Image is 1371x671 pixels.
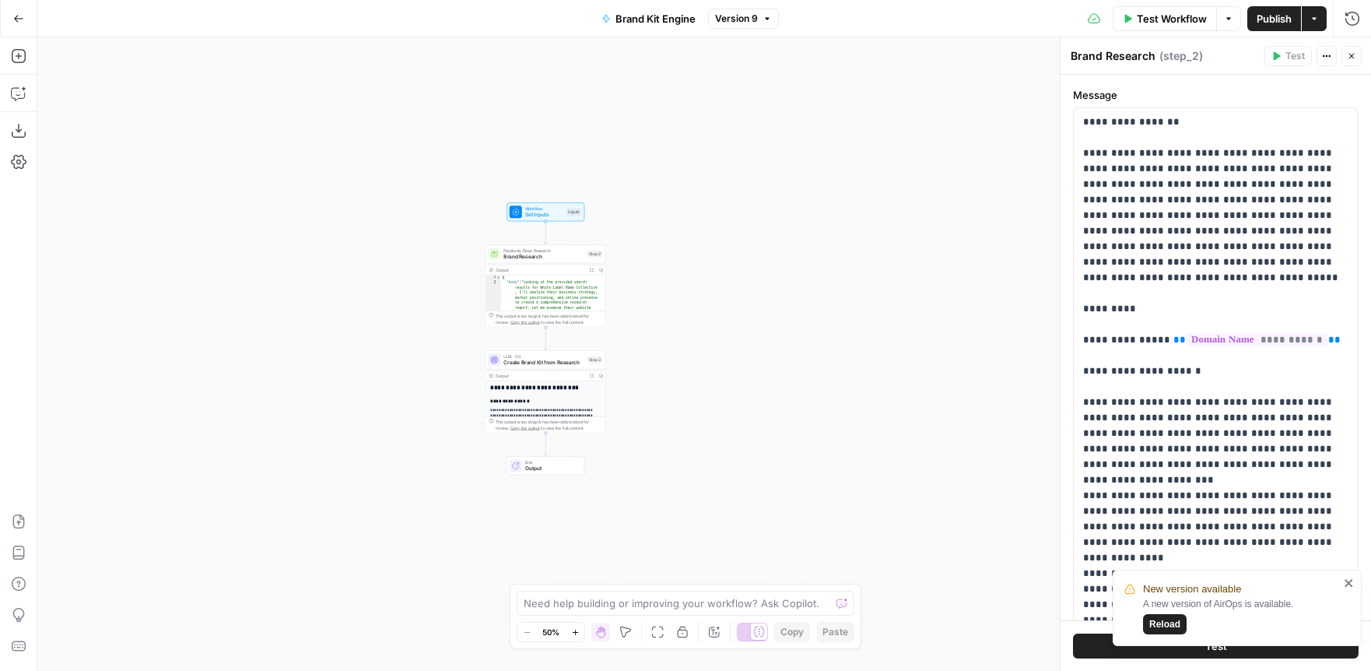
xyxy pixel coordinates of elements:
[615,11,696,26] span: Brand Kit Engine
[545,433,547,455] g: Edge from step_3 to end
[496,419,602,431] div: This output is too large & has been abbreviated for review. to view the full content.
[1205,638,1227,654] span: Test
[1149,617,1180,631] span: Reload
[1143,581,1241,597] span: New version available
[1071,48,1155,64] textarea: Brand Research
[1159,48,1203,64] span: ( step_2 )
[545,327,547,350] g: Edge from step_2 to step_3
[566,209,581,216] div: Inputs
[1264,46,1312,66] button: Test
[486,456,606,475] div: EndOutput
[816,622,854,642] button: Paste
[486,244,606,327] div: Perplexity Deep ResearchBrand ResearchStep 2Output{ "body":"Looking at the provided search result...
[1247,6,1301,31] button: Publish
[1143,597,1339,634] div: A new version of AirOps is available.
[525,465,578,473] span: Output
[486,202,606,221] div: WorkflowSet InputsInputs
[1344,577,1355,589] button: close
[780,625,804,639] span: Copy
[496,373,584,379] div: Output
[545,221,547,244] g: Edge from start to step_2
[525,459,578,465] span: End
[1073,87,1359,103] label: Message
[510,426,540,430] span: Copy the output
[1257,11,1292,26] span: Publish
[1143,614,1187,634] button: Reload
[525,206,564,212] span: Workflow
[715,12,758,26] span: Version 9
[587,357,602,364] div: Step 3
[486,275,501,280] div: 1
[708,9,779,29] button: Version 9
[1137,11,1207,26] span: Test Workflow
[510,320,540,325] span: Copy the output
[503,353,584,360] span: LLM · O3
[503,248,584,254] span: Perplexity Deep Research
[774,622,810,642] button: Copy
[496,275,501,280] span: Toggle code folding, rows 1 through 3
[1113,6,1216,31] button: Test Workflow
[1073,634,1359,659] button: Test
[496,267,584,273] div: Output
[525,211,564,219] span: Set Inputs
[1285,49,1305,63] span: Test
[587,251,602,258] div: Step 2
[503,253,584,261] span: Brand Research
[542,626,559,638] span: 50%
[592,6,705,31] button: Brand Kit Engine
[496,313,602,325] div: This output is too large & has been abbreviated for review. to view the full content.
[503,359,584,367] span: Create Brand Kit from Research
[822,625,848,639] span: Paste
